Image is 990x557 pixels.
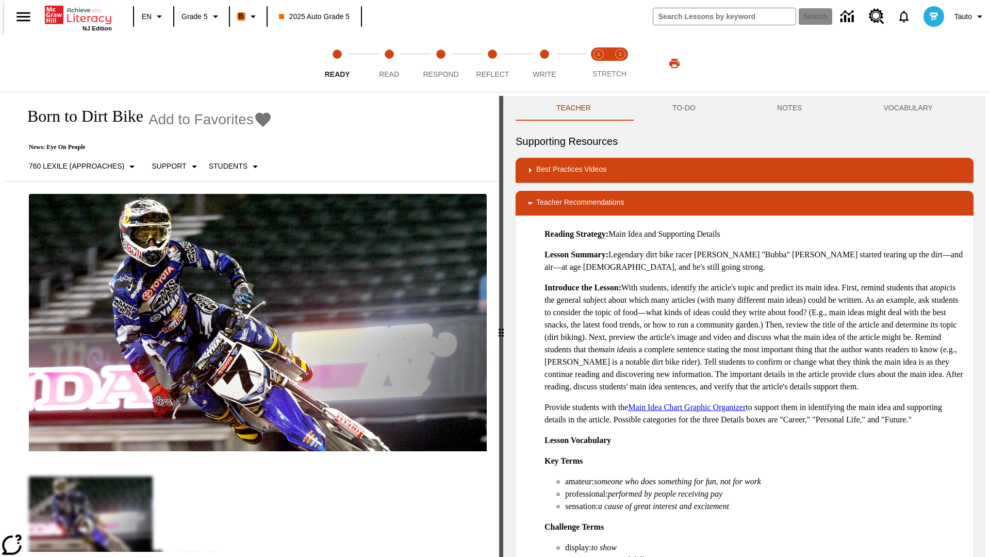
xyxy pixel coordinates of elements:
[209,161,247,172] p: Students
[619,52,621,57] text: 2
[476,70,509,78] span: Reflect
[279,11,350,22] span: 2025 Auto Grade 5
[863,3,890,30] a: Resource Center, Will open in new tab
[565,500,965,513] li: sensation:
[917,3,950,30] button: Select a new avatar
[205,157,266,176] button: Select Student
[533,70,556,78] span: Write
[177,7,226,26] button: Grade: Grade 5, Select a grade
[628,403,746,412] a: Main Idea Chart Graphic Organizer
[544,401,965,426] p: Provide students with the to support them in identifying the main idea and supporting details in ...
[379,70,399,78] span: Read
[591,543,617,552] em: to show
[181,11,208,22] span: Grade 5
[4,96,499,552] div: reading
[516,191,973,216] div: Teacher Recommendations
[142,11,152,22] span: EN
[148,111,254,128] span: Add to Favorites
[834,3,863,31] a: Data Center
[736,96,843,121] button: NOTES
[934,283,950,292] em: topic
[516,158,973,183] div: Best Practices Videos
[544,283,621,292] strong: Introduce the Lesson:
[658,54,691,73] button: Print
[653,8,796,25] input: search field
[598,502,729,511] em: a cause of great interest and excitement
[584,35,614,92] button: Stretch Read step 1 of 2
[954,11,972,22] span: Tauto
[16,143,272,151] p: News: Eye On People
[515,35,574,92] button: Write step 5 of 5
[536,164,606,176] p: Best Practices Videos
[544,230,608,238] strong: Reading Strategy:
[152,161,186,172] p: Support
[516,96,632,121] button: Teacher
[632,96,736,121] button: TO-DO
[950,7,990,26] button: Profile/Settings
[516,133,973,150] h6: Supporting Resources
[307,35,367,92] button: Ready step 1 of 5
[25,157,142,176] button: Select Lexile, 760 Lexile (Approaches)
[503,96,986,557] div: activity
[16,107,143,126] h1: Born to Dirt Bike
[608,489,722,498] em: performed by people receiving pay
[923,6,944,27] img: avatar image
[597,52,600,57] text: 1
[411,35,471,92] button: Respond step 3 of 5
[45,4,112,31] div: Home
[536,197,624,209] p: Teacher Recommendations
[8,2,39,32] button: Open side menu
[598,345,631,354] em: main idea
[544,249,965,273] p: Legendary dirt bike racer [PERSON_NAME] "Bubba" [PERSON_NAME] started tearing up the dirt—and air...
[516,96,973,121] div: Instructional Panel Tabs
[137,7,170,26] button: Language: EN, Select a language
[565,542,965,554] li: display:
[843,96,973,121] button: VOCABULARY
[544,282,965,393] p: With students, identify the article's topic and predict its main idea. First, remind students tha...
[499,96,503,557] div: Press Enter or Spacebar and then press right and left arrow keys to move the slider
[239,10,244,23] span: B
[544,456,583,465] strong: Key Terms
[423,70,458,78] span: Respond
[233,7,263,26] button: Boost Class color is orange. Change class color
[592,70,626,78] span: STRETCH
[148,110,272,128] button: Add to Favorites - Born to Dirt Bike
[359,35,419,92] button: Read step 2 of 5
[565,476,965,488] li: amateur:
[544,228,965,240] p: Main Idea and Supporting Details
[890,3,917,30] a: Notifications
[544,522,604,531] strong: Challenge Terms
[594,477,761,486] em: someone who does something for fun, not for work
[29,161,124,172] p: 760 Lexile (Approaches)
[544,250,608,259] strong: Lesson Summary:
[325,70,350,78] span: Ready
[29,194,487,452] img: Motocross racer James Stewart flies through the air on his dirt bike.
[463,35,522,92] button: Reflect step 4 of 5
[82,25,112,31] span: NJ Edition
[147,157,204,176] button: Scaffolds, Support
[565,488,965,500] li: professional:
[544,436,611,445] strong: Lesson Vocabulary
[605,35,635,92] button: Stretch Respond step 2 of 2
